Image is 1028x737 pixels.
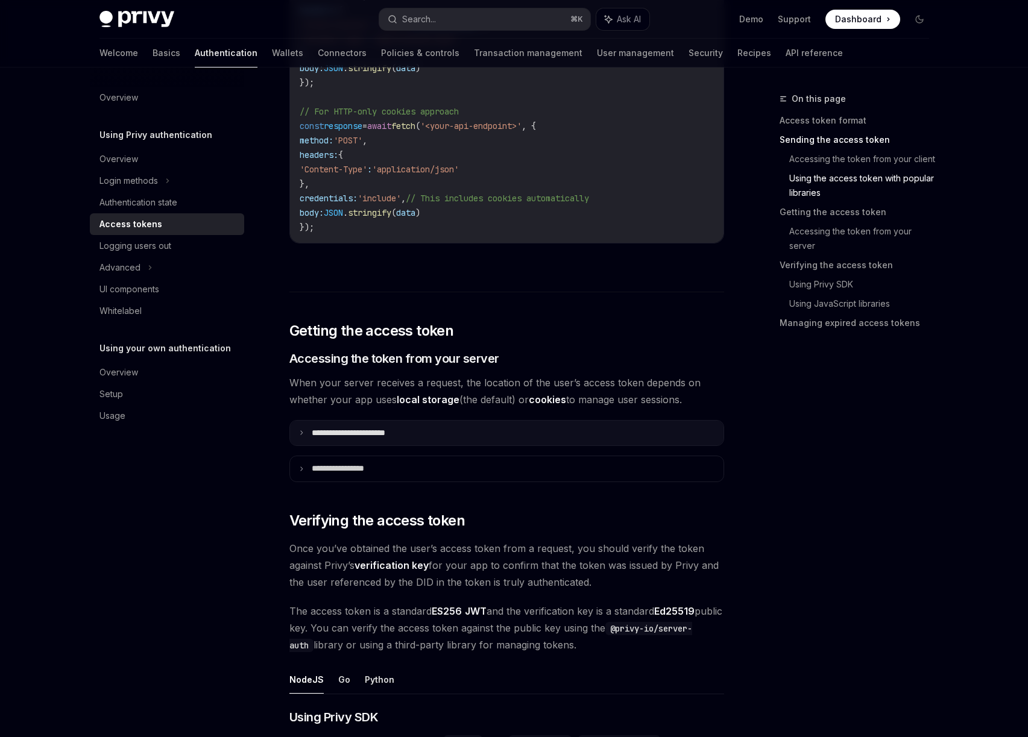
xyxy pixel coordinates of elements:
a: Verifying the access token [780,256,939,275]
a: Accessing the token from your server [789,222,939,256]
a: Getting the access token [780,202,939,222]
span: ( [391,63,396,74]
span: JSON [324,207,343,218]
a: UI components [90,278,244,300]
code: @privy-io/server-auth [289,622,692,652]
div: Logging users out [99,239,171,253]
div: Access tokens [99,217,162,231]
h5: Using Privy authentication [99,128,212,142]
span: }, [300,178,309,189]
span: . [343,63,348,74]
span: , [401,193,406,204]
div: Login methods [99,174,158,188]
div: Overview [99,365,138,380]
span: fetch [391,121,415,131]
div: Search... [402,12,436,27]
span: ) [415,63,420,74]
span: On this page [792,92,846,106]
button: Search...⌘K [379,8,590,30]
span: body: [300,63,324,74]
a: Setup [90,383,244,405]
span: Accessing the token from your server [289,350,499,367]
img: dark logo [99,11,174,28]
a: Support [778,13,811,25]
span: ) [415,207,420,218]
button: Ask AI [596,8,649,30]
span: stringify [348,207,391,218]
strong: verification key [355,559,429,571]
a: Authentication [195,39,257,67]
span: '<your-api-endpoint>' [420,121,522,131]
a: Dashboard [825,10,900,29]
span: const [300,121,324,131]
a: Managing expired access tokens [780,313,939,333]
span: JSON [324,63,343,74]
span: credentials: [300,193,358,204]
span: // This includes cookies automatically [406,193,589,204]
a: Connectors [318,39,367,67]
span: await [367,121,391,131]
span: , [362,135,367,146]
span: method: [300,135,333,146]
span: Dashboard [835,13,881,25]
span: When your server receives a request, the location of the user’s access token depends on whether y... [289,374,724,408]
a: Policies & controls [381,39,459,67]
a: Using the access token with popular libraries [789,169,939,202]
span: 'include' [358,193,401,204]
a: Usage [90,405,244,427]
h5: Using your own authentication [99,341,231,356]
div: UI components [99,282,159,296]
a: Using Privy SDK [789,275,939,294]
span: response [324,121,362,131]
a: Overview [90,148,244,170]
span: . [343,207,348,218]
a: Security [689,39,723,67]
button: NodeJS [289,665,324,694]
span: 'application/json' [372,164,459,175]
span: = [362,121,367,131]
a: Transaction management [474,39,582,67]
span: }); [300,77,314,88]
span: body: [300,207,324,218]
span: , { [522,121,536,131]
a: Welcome [99,39,138,67]
a: Authentication state [90,192,244,213]
a: Accessing the token from your client [789,149,939,169]
a: Ed25519 [654,605,695,618]
a: Overview [90,362,244,383]
div: Whitelabel [99,304,142,318]
span: : [367,164,372,175]
span: Using Privy SDK [289,709,379,726]
button: Toggle dark mode [910,10,929,29]
a: Access token format [780,111,939,130]
span: 'Content-Type' [300,164,367,175]
strong: local storage [397,394,459,406]
a: Logging users out [90,235,244,257]
span: data [396,207,415,218]
span: stringify [348,63,391,74]
span: data [396,63,415,74]
span: Once you’ve obtained the user’s access token from a request, you should verify the token against ... [289,540,724,591]
div: Advanced [99,260,140,275]
span: ( [391,207,396,218]
div: Overview [99,152,138,166]
a: Sending the access token [780,130,939,149]
a: Recipes [737,39,771,67]
a: Wallets [272,39,303,67]
a: Basics [153,39,180,67]
span: Verifying the access token [289,511,465,530]
span: Ask AI [617,13,641,25]
span: // For HTTP-only cookies approach [300,106,459,117]
button: Go [338,665,350,694]
a: Whitelabel [90,300,244,322]
a: API reference [786,39,843,67]
span: The access token is a standard and the verification key is a standard public key. You can verify ... [289,603,724,653]
span: { [338,149,343,160]
span: 'POST' [333,135,362,146]
span: Getting the access token [289,321,454,340]
a: Access tokens [90,213,244,235]
button: Python [365,665,394,694]
a: Demo [739,13,763,25]
div: Usage [99,409,125,423]
a: JWT [465,605,487,618]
